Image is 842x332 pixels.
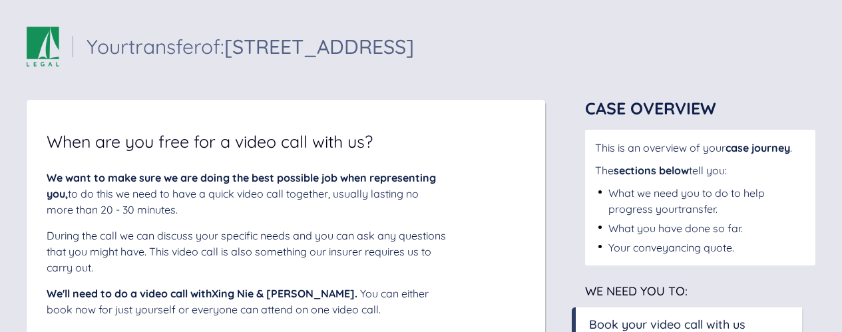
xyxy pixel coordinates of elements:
span: sections below [614,164,689,177]
div: Your conveyancing quote. [608,240,734,255]
div: The tell you: [595,162,805,178]
span: We want to make sure we are doing the best possible job when representing you, [47,171,436,200]
span: We'll need to do a video call with Xing Nie & [PERSON_NAME] . [47,287,357,300]
div: You can either book now for just yourself or everyone can attend on one video call. [47,285,446,317]
div: What we need you to do to help progress your transfer . [608,185,805,217]
div: to do this we need to have a quick video call together, usually lasting no more than 20 - 30 minu... [47,170,446,218]
div: During the call we can discuss your specific needs and you can ask any questions that you might h... [47,228,446,275]
span: Case Overview [585,98,716,118]
span: [STREET_ADDRESS] [224,34,414,59]
div: Your transfer of: [87,37,414,57]
span: When are you free for a video call with us? [47,133,373,150]
div: What you have done so far. [608,220,743,236]
div: This is an overview of your . [595,140,805,156]
span: We need you to: [585,283,688,299]
span: case journey [726,141,790,154]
